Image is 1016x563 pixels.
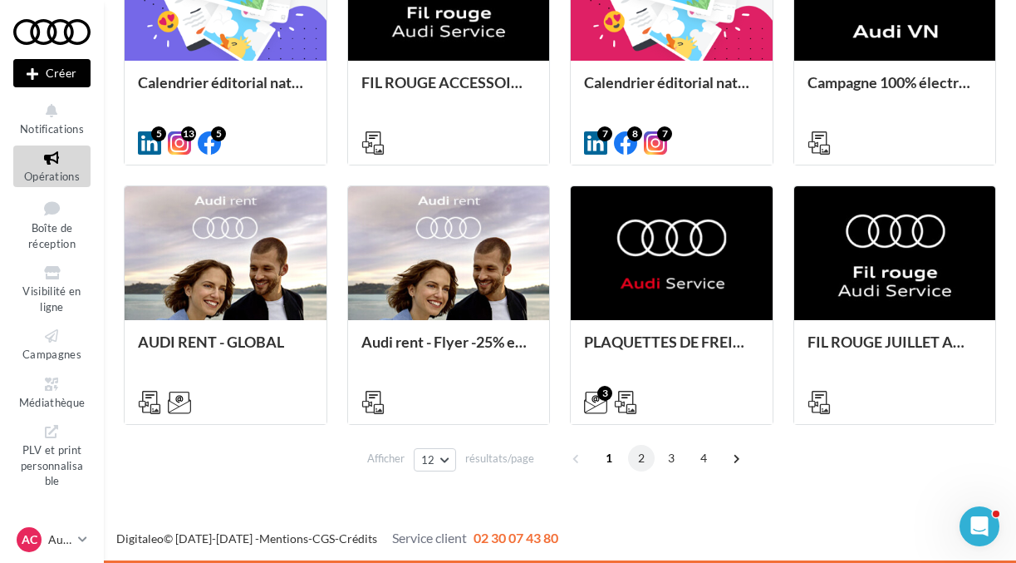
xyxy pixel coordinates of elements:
[13,146,91,186] a: Opérations
[48,531,71,548] p: Audi CHAMBOURCY
[22,531,37,548] span: AC
[19,396,86,409] span: Médiathèque
[658,445,685,472] span: 3
[28,221,76,250] span: Boîte de réception
[259,531,308,546] a: Mentions
[690,445,717,472] span: 4
[13,59,91,87] div: Nouvelle campagne
[361,333,537,367] div: Audi rent - Flyer -25% et -40%
[584,333,759,367] div: PLAQUETTES DE FREIN - AUDI SERVICE
[21,440,84,487] span: PLV et print personnalisable
[339,531,377,546] a: Crédits
[597,386,612,401] div: 3
[392,530,467,546] span: Service client
[13,372,91,412] a: Médiathèque
[138,333,313,367] div: AUDI RENT - GLOBAL
[13,419,91,491] a: PLV et print personnalisable
[960,506,999,546] iframe: Intercom live chat
[414,448,456,472] button: 12
[465,451,534,467] span: résultats/page
[13,323,91,364] a: Campagnes
[22,348,81,361] span: Campagnes
[628,445,655,472] span: 2
[657,126,672,141] div: 7
[361,74,537,107] div: FIL ROUGE ACCESSOIRES SEPTEMBRE - AUDI SERVICE
[116,531,558,546] span: © [DATE]-[DATE] - - -
[584,74,759,107] div: Calendrier éditorial national : semaines du 04.08 au 25.08
[22,284,81,314] span: Visibilité en ligne
[13,59,91,87] button: Créer
[421,453,435,467] span: 12
[211,126,226,141] div: 5
[151,126,166,141] div: 5
[24,170,80,183] span: Opérations
[116,531,164,546] a: Digitaleo
[20,122,84,136] span: Notifications
[13,194,91,254] a: Boîte de réception
[181,126,196,141] div: 13
[596,445,622,472] span: 1
[367,451,405,467] span: Afficher
[474,530,558,546] span: 02 30 07 43 80
[138,74,313,107] div: Calendrier éditorial national : semaine du 25.08 au 31.08
[807,74,983,107] div: Campagne 100% électrique BEV Septembre
[807,333,983,367] div: FIL ROUGE JUILLET AOUT - AUDI SERVICE
[312,531,335,546] a: CGS
[13,524,91,556] a: AC Audi CHAMBOURCY
[597,126,612,141] div: 7
[13,260,91,317] a: Visibilité en ligne
[627,126,642,141] div: 8
[13,98,91,139] button: Notifications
